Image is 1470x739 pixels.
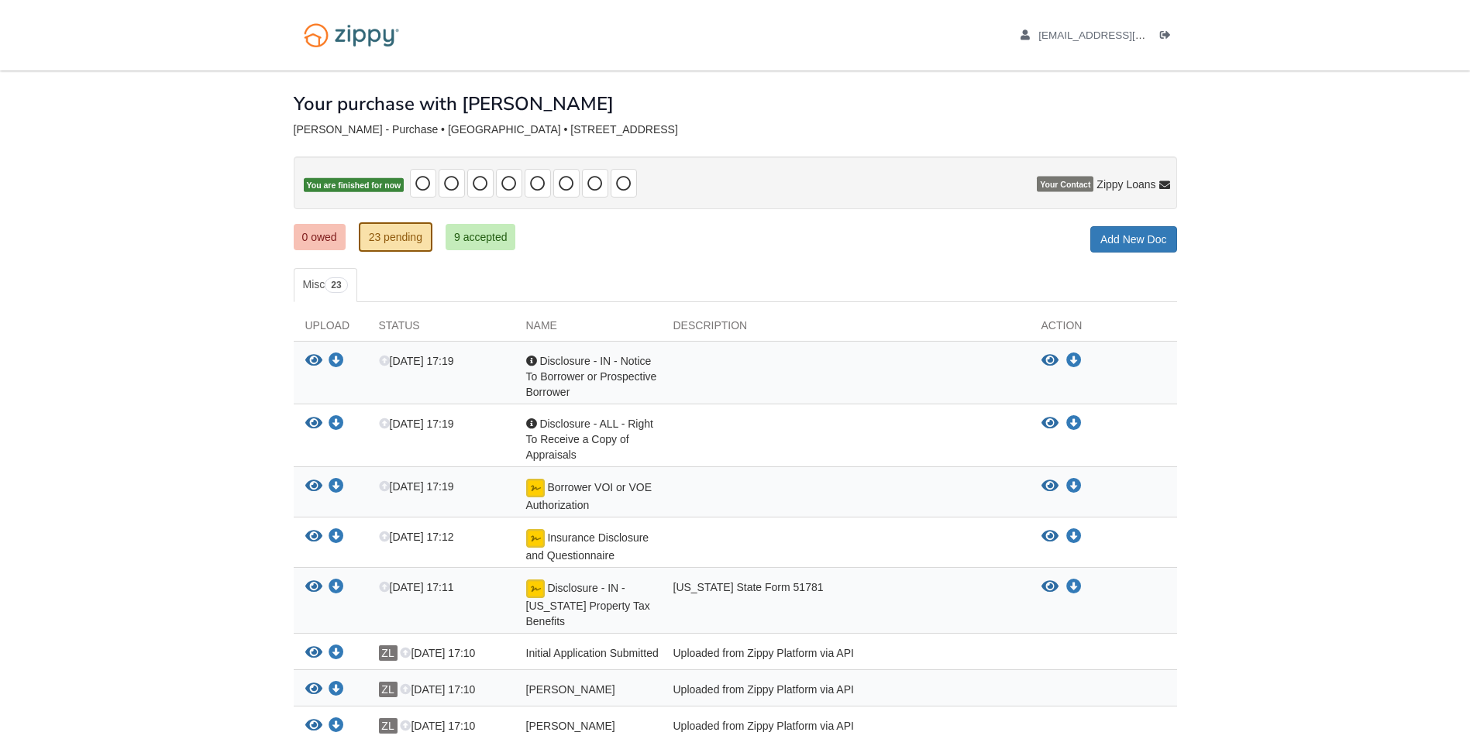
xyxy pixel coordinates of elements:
[1066,531,1082,543] a: Download Insurance Disclosure and Questionnaire
[1041,479,1059,494] button: View Borrower VOI or VOE Authorization
[305,645,322,662] button: View Initial Application Submitted
[526,479,545,497] img: Document fully signed
[379,531,454,543] span: [DATE] 17:12
[1066,355,1082,367] a: Download Disclosure - IN - Notice To Borrower or Prospective Borrower
[526,582,650,627] span: Disclosure - IN - [US_STATE] Property Tax Benefits
[1041,353,1059,369] button: View Disclosure - IN - Notice To Borrower or Prospective Borrower
[1038,29,1216,41] span: nicole08181988@gmail.com
[1160,29,1177,45] a: Log out
[526,418,653,461] span: Disclosure - ALL - Right To Receive a Copy of Appraisals
[294,224,346,250] a: 0 owed
[294,15,409,55] img: Logo
[662,318,1030,341] div: Description
[446,224,516,250] a: 9 accepted
[379,645,398,661] span: ZL
[329,582,344,594] a: Download Disclosure - IN - Indiana Property Tax Benefits
[379,718,398,734] span: ZL
[662,682,1030,702] div: Uploaded from Zippy Platform via API
[526,579,545,598] img: Document fully signed
[359,222,432,252] a: 23 pending
[294,268,357,302] a: Misc
[1066,418,1082,430] a: Download Disclosure - ALL - Right To Receive a Copy of Appraisals
[1021,29,1217,45] a: edit profile
[400,647,475,659] span: [DATE] 17:10
[526,529,545,548] img: Document fully signed
[379,682,398,697] span: ZL
[1096,177,1155,192] span: Zippy Loans
[305,353,322,369] button: View Disclosure - IN - Notice To Borrower or Prospective Borrower
[662,645,1030,665] div: Uploaded from Zippy Platform via API
[329,418,344,431] a: Download Disclosure - ALL - Right To Receive a Copy of Appraisals
[305,529,322,545] button: View Insurance Disclosure and Questionnaire
[1037,177,1093,192] span: Your Contact
[1090,226,1177,253] a: Add New Doc
[305,718,322,734] button: View Jennifer_Turner_terms_of_use
[1066,480,1082,493] a: Download Borrower VOI or VOE Authorization
[662,579,1030,629] div: [US_STATE] State Form 51781
[1041,579,1059,595] button: View Disclosure - IN - Indiana Property Tax Benefits
[400,683,475,696] span: [DATE] 17:10
[526,531,649,562] span: Insurance Disclosure and Questionnaire
[515,318,662,341] div: Name
[305,479,322,495] button: View Borrower VOI or VOE Authorization
[1030,318,1177,341] div: Action
[329,481,344,493] a: Download Borrower VOI or VOE Authorization
[329,720,344,733] a: Download Jennifer_Turner_terms_of_use
[379,355,454,367] span: [DATE] 17:19
[526,647,659,659] span: Initial Application Submitted
[294,318,367,341] div: Upload
[294,123,1177,136] div: [PERSON_NAME] - Purchase • [GEOGRAPHIC_DATA] • [STREET_ADDRESS]
[379,581,454,593] span: [DATE] 17:11
[379,418,454,430] span: [DATE] 17:19
[1066,581,1082,593] a: Download Disclosure - IN - Indiana Property Tax Benefits
[1041,416,1059,431] button: View Disclosure - ALL - Right To Receive a Copy of Appraisals
[305,416,322,432] button: View Disclosure - ALL - Right To Receive a Copy of Appraisals
[329,356,344,368] a: Download Disclosure - IN - Notice To Borrower or Prospective Borrower
[304,178,405,193] span: You are finished for now
[329,531,344,544] a: Download Insurance Disclosure and Questionnaire
[305,579,322,596] button: View Disclosure - IN - Indiana Property Tax Benefits
[526,683,615,696] span: [PERSON_NAME]
[294,94,614,114] h1: Your purchase with [PERSON_NAME]
[329,648,344,660] a: Download Initial Application Submitted
[329,684,344,696] a: Download Lauren_Williams_esign_consent
[379,480,454,493] span: [DATE] 17:19
[526,355,657,398] span: Disclosure - IN - Notice To Borrower or Prospective Borrower
[662,718,1030,738] div: Uploaded from Zippy Platform via API
[367,318,515,341] div: Status
[325,277,347,293] span: 23
[400,720,475,732] span: [DATE] 17:10
[526,720,615,732] span: [PERSON_NAME]
[305,682,322,698] button: View Lauren_Williams_esign_consent
[526,481,652,511] span: Borrower VOI or VOE Authorization
[1041,529,1059,545] button: View Insurance Disclosure and Questionnaire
